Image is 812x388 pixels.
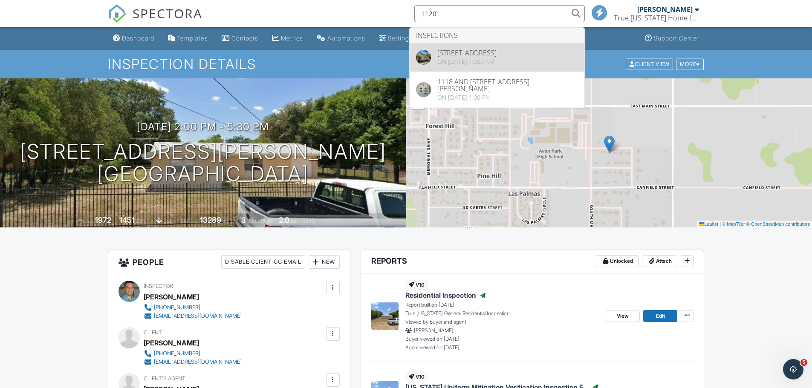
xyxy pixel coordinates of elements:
a: Contacts [218,31,262,46]
a: Settings [376,31,416,46]
div: On [DATE] 10:00 am [437,58,497,65]
a: [EMAIL_ADDRESS][DOMAIN_NAME] [144,358,242,366]
div: New [309,255,340,269]
div: Templates [177,34,208,42]
div: 3 [241,216,246,224]
div: Contacts [231,34,258,42]
h3: People [108,250,350,274]
span: | [720,221,721,227]
span: slab [163,218,173,224]
img: Marker [604,135,615,153]
a: Dashboard [110,31,158,46]
div: 13289 [200,216,221,224]
div: Dashboard [122,34,154,42]
div: [PERSON_NAME] [144,336,199,349]
span: Lot Size [181,218,199,224]
img: data [416,82,431,97]
div: [PHONE_NUMBER] [154,304,200,311]
div: 2.0 [279,216,289,224]
span: Client's Agent [144,375,185,382]
div: Automations [327,34,365,42]
a: [EMAIL_ADDRESS][DOMAIN_NAME] [144,312,242,320]
li: Inspections [410,28,584,43]
div: [PERSON_NAME] [144,290,199,303]
a: 1118 and [STREET_ADDRESS][PERSON_NAME] On [DATE] 1:00 pm [410,72,584,107]
a: © MapTiler [722,221,745,227]
div: [EMAIL_ADDRESS][DOMAIN_NAME] [154,359,242,365]
div: Metrics [281,34,303,42]
a: Metrics [269,31,306,46]
div: 1451 [119,216,135,224]
a: [STREET_ADDRESS] On [DATE] 10:00 am [410,43,584,72]
a: Support Center [642,31,703,46]
div: On [DATE] 1:00 pm [437,94,578,101]
div: True Florida Home Inspection Services [614,14,699,22]
div: More [676,58,704,70]
a: Templates [165,31,211,46]
h1: Inspection Details [108,57,705,72]
a: Automations (Basic) [313,31,369,46]
span: bathrooms [291,218,315,224]
div: Client View [626,58,673,70]
div: [STREET_ADDRESS] [437,49,497,56]
span: sq. ft. [136,218,148,224]
h1: [STREET_ADDRESS][PERSON_NAME] [GEOGRAPHIC_DATA] [20,141,386,186]
a: SPECTORA [108,11,202,29]
img: 9285542%2Fcover_photos%2FwhxNgDH8HJjSdwy2Ih6L%2Foriginal.jpeg [416,50,431,65]
iframe: Intercom live chat [783,359,803,379]
div: [PHONE_NUMBER] [154,350,200,357]
span: SPECTORA [133,4,202,22]
div: 1972 [95,216,111,224]
a: [PHONE_NUMBER] [144,303,242,312]
span: Client [144,329,162,336]
div: Disable Client CC Email [221,255,305,269]
div: Settings [388,34,413,42]
div: 1118 and [STREET_ADDRESS][PERSON_NAME] [437,78,578,92]
span: Built [84,218,94,224]
a: [PHONE_NUMBER] [144,349,242,358]
a: Leaflet [699,221,718,227]
input: Search everything... [414,5,585,22]
a: Client View [625,60,675,67]
span: sq.ft. [223,218,233,224]
div: [PERSON_NAME] [637,5,693,14]
span: bedrooms [247,218,271,224]
a: © OpenStreetMap contributors [746,221,810,227]
div: [EMAIL_ADDRESS][DOMAIN_NAME] [154,313,242,319]
span: Inspector [144,283,173,289]
span: 5 [800,359,807,366]
h3: [DATE] 2:00 pm - 5:30 pm [137,121,269,132]
div: Support Center [654,34,699,42]
img: The Best Home Inspection Software - Spectora [108,4,127,23]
